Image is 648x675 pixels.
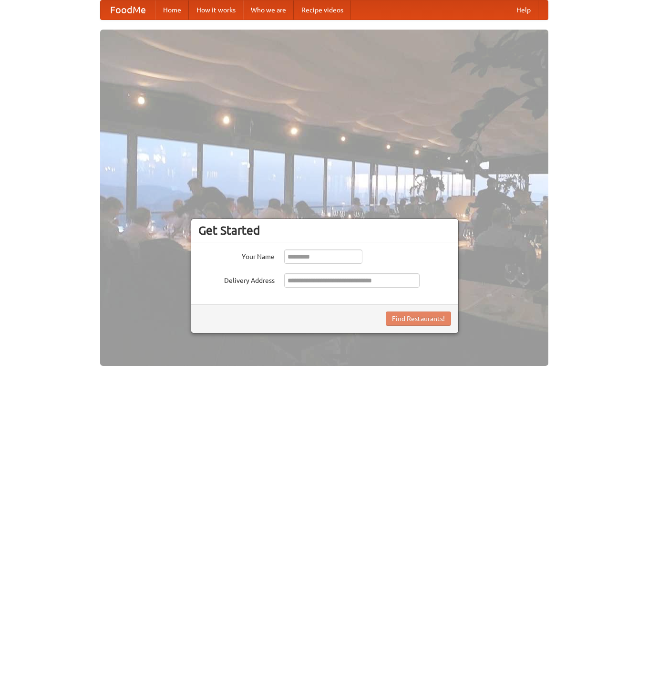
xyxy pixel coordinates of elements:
[101,0,155,20] a: FoodMe
[294,0,351,20] a: Recipe videos
[243,0,294,20] a: Who we are
[509,0,538,20] a: Help
[198,223,451,238] h3: Get Started
[189,0,243,20] a: How it works
[386,312,451,326] button: Find Restaurants!
[198,273,275,285] label: Delivery Address
[155,0,189,20] a: Home
[198,249,275,261] label: Your Name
